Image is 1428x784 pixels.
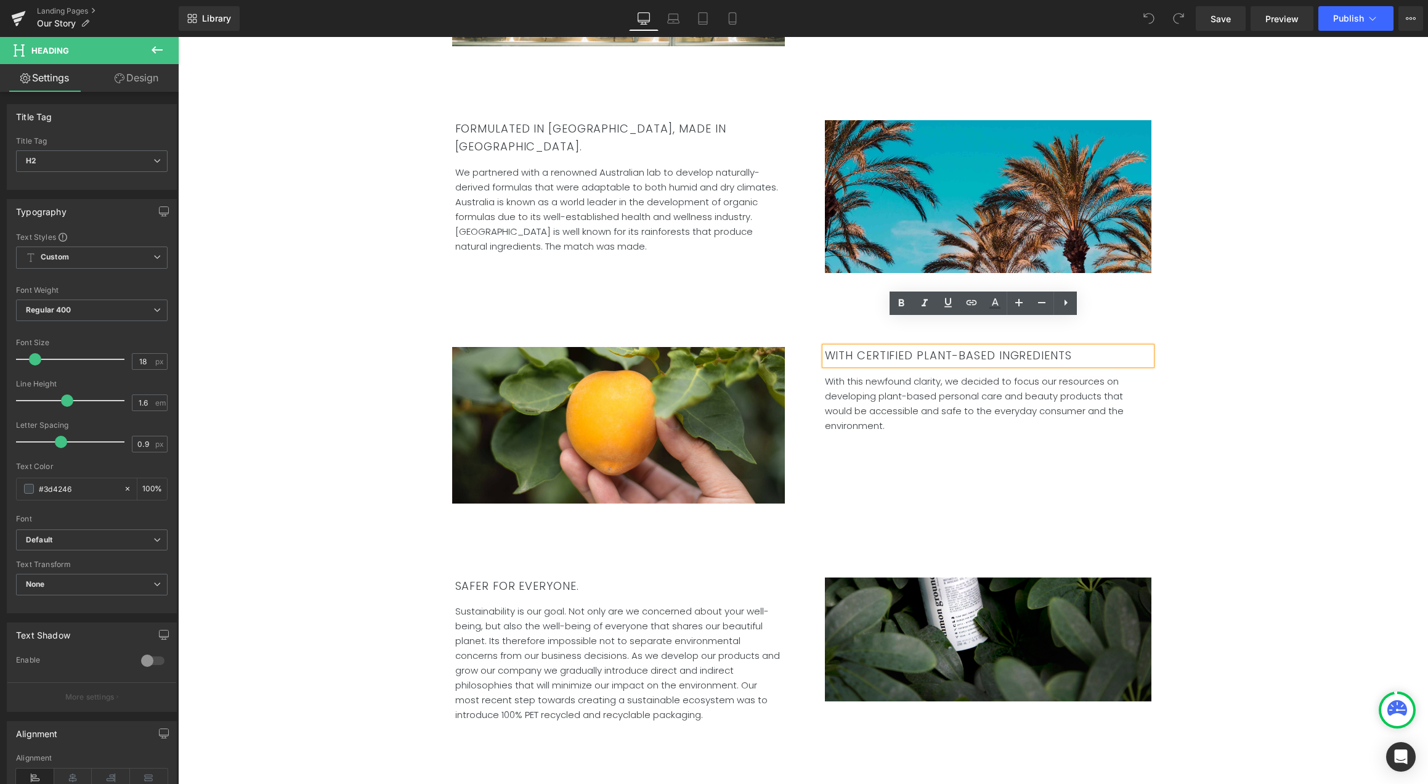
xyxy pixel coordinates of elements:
button: Undo [1137,6,1161,31]
div: % [137,478,167,500]
h2: FORMULATED IN [GEOGRAPHIC_DATA], MADE IN [GEOGRAPHIC_DATA]. [277,83,604,119]
button: Redo [1166,6,1191,31]
div: Text Styles [16,232,168,242]
div: Enable [16,655,129,668]
span: px [155,357,166,365]
span: Publish [1333,14,1364,23]
a: Desktop [629,6,659,31]
span: Heading [31,46,69,55]
div: Line Height [16,380,168,388]
div: Font Size [16,338,168,347]
div: Letter Spacing [16,421,168,430]
div: Title Tag [16,105,52,122]
a: Design [92,64,181,92]
a: Laptop [659,6,688,31]
div: Font Weight [16,286,168,295]
div: Title Tag [16,137,168,145]
div: Typography [16,200,67,217]
b: None [26,579,45,589]
button: More settings [7,682,176,711]
div: Text Shadow [16,623,70,640]
a: Mobile [718,6,747,31]
p: We partnered with a renowned Australian lab to develop naturally-derived formulas that were adapt... [277,128,604,217]
h2: WITH CERTIFIED PLANT-BASED INGREDIENTS [647,310,973,328]
div: Text Transform [16,560,168,569]
a: Tablet [688,6,718,31]
div: Alignment [16,754,168,762]
span: em [155,399,166,407]
div: Text Color [16,462,168,471]
p: More settings [65,692,115,703]
h2: SAFER FOR EVERYONE. [277,541,604,558]
p: Sustainability is our goal. Not only are we concerned about your well-being, but also the well-be... [277,567,604,685]
div: Open Intercom Messenger [1386,742,1416,772]
span: Our Story [37,18,76,28]
a: New Library [179,6,240,31]
a: Landing Pages [37,6,179,16]
span: px [155,440,166,448]
b: Regular 400 [26,305,71,314]
b: Custom [41,252,69,263]
button: Publish [1318,6,1394,31]
div: Font [16,515,168,523]
input: Color [39,482,118,496]
b: H2 [26,156,36,165]
span: Save [1211,12,1231,25]
a: Preview [1251,6,1313,31]
button: More [1398,6,1423,31]
i: Default [26,535,52,545]
div: Alignment [16,722,58,739]
span: Preview [1265,12,1299,25]
span: Library [202,13,231,24]
p: With this newfound clarity, we decided to focus our resources on developing plant-based personal ... [647,337,973,396]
